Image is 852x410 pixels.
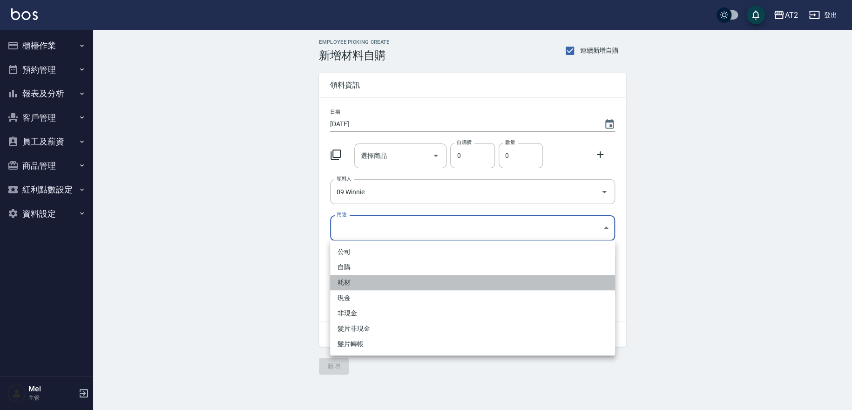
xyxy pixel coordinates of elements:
li: 公司 [330,244,615,260]
li: 髮片非現金 [330,321,615,336]
li: 非現金 [330,306,615,321]
li: 髮片轉帳 [330,336,615,352]
li: 現金 [330,290,615,306]
li: 自購 [330,260,615,275]
li: 耗材 [330,275,615,290]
